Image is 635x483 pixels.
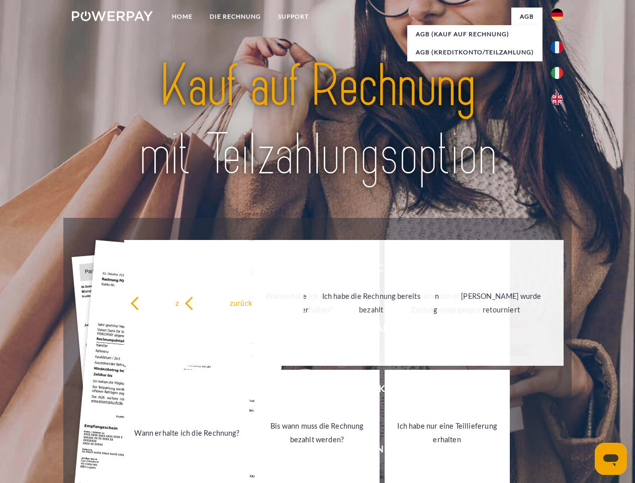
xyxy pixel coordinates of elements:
[551,41,563,53] img: fr
[407,25,542,43] a: AGB (Kauf auf Rechnung)
[551,67,563,79] img: it
[96,48,539,193] img: title-powerpay_de.svg
[260,419,374,446] div: Bis wann muss die Rechnung bezahlt werden?
[130,296,243,309] div: zurück
[391,419,504,446] div: Ich habe nur eine Teillieferung erhalten
[551,9,563,21] img: de
[551,93,563,105] img: en
[269,8,317,26] a: SUPPORT
[407,43,542,61] a: AGB (Kreditkonto/Teilzahlung)
[445,289,558,316] div: [PERSON_NAME] wurde retourniert
[201,8,269,26] a: DIE RECHNUNG
[511,8,542,26] a: agb
[185,296,298,309] div: zurück
[315,289,428,316] div: Ich habe die Rechnung bereits bezahlt
[595,443,627,475] iframe: Schaltfläche zum Öffnen des Messaging-Fensters
[163,8,201,26] a: Home
[130,426,243,439] div: Wann erhalte ich die Rechnung?
[72,11,153,21] img: logo-powerpay-white.svg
